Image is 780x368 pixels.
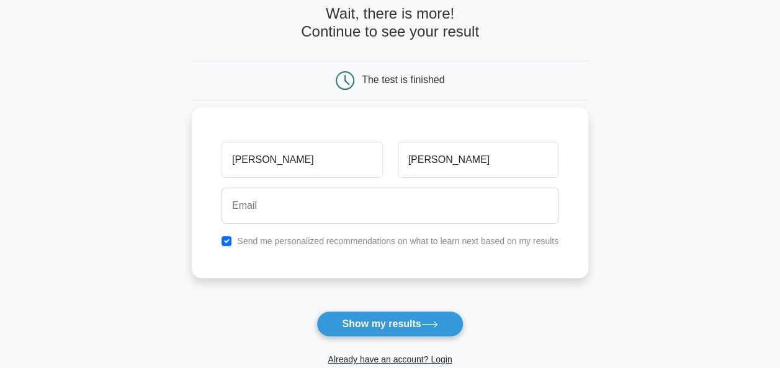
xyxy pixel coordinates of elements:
[328,354,452,364] a: Already have an account? Login
[398,142,558,178] input: Last name
[237,236,558,246] label: Send me personalized recommendations on what to learn next based on my results
[362,74,444,85] div: The test is finished
[316,311,463,337] button: Show my results
[222,188,558,224] input: Email
[192,5,588,41] h4: Wait, there is more! Continue to see your result
[222,142,382,178] input: First name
